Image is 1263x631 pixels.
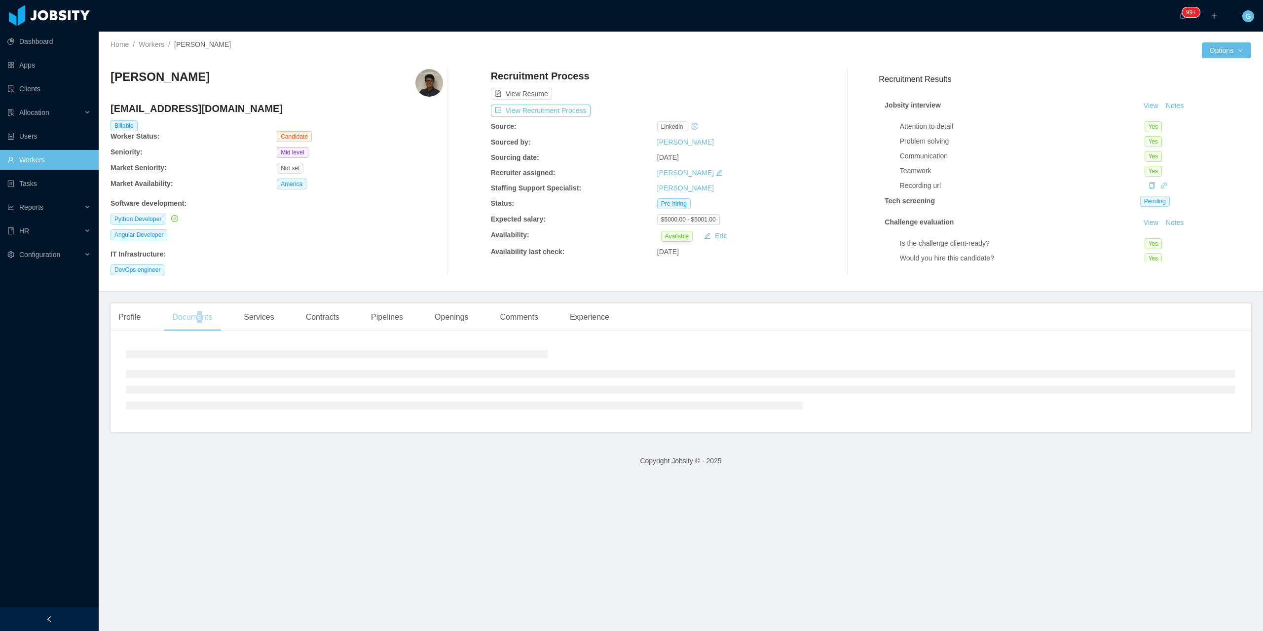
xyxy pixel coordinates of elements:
div: Is the challenge client-ready? [900,238,1145,249]
span: Reports [19,203,43,211]
div: Contracts [298,303,347,331]
div: Experience [562,303,617,331]
span: Yes [1145,166,1162,177]
h3: [PERSON_NAME] [111,69,210,85]
button: icon: editEdit [700,230,731,242]
strong: Challenge evaluation [885,218,954,226]
b: Availability: [491,231,529,239]
b: Sourced by: [491,138,531,146]
span: linkedin [657,121,687,132]
span: Billable [111,120,138,131]
div: Openings [427,303,477,331]
a: icon: file-textView Resume [491,90,552,98]
sup: 221 [1182,7,1200,17]
button: icon: exportView Recruitment Process [491,105,591,116]
button: Notes [1162,217,1188,229]
div: Problem solving [900,136,1145,147]
span: HR [19,227,29,235]
div: Pipelines [363,303,411,331]
div: Recording url [900,181,1145,191]
a: icon: appstoreApps [7,55,91,75]
strong: Jobsity interview [885,101,941,109]
b: Availability last check: [491,248,565,256]
div: Communication [900,151,1145,161]
b: Expected salary: [491,215,546,223]
div: Attention to detail [900,121,1145,132]
a: icon: exportView Recruitment Process [491,107,591,114]
a: icon: robotUsers [7,126,91,146]
i: icon: setting [7,251,14,258]
span: Yes [1145,253,1162,264]
span: Yes [1145,136,1162,147]
span: DevOps engineer [111,264,164,275]
b: Market Seniority: [111,164,167,172]
span: / [133,40,135,48]
a: icon: pie-chartDashboard [7,32,91,51]
b: Staffing Support Specialist: [491,184,582,192]
span: [PERSON_NAME] [174,40,231,48]
b: IT Infrastructure : [111,250,166,258]
span: Python Developer [111,214,165,224]
i: icon: bell [1179,12,1186,19]
span: Mid level [277,147,308,158]
div: Teamwork [900,166,1145,176]
i: icon: plus [1211,12,1218,19]
a: Home [111,40,129,48]
span: Yes [1145,121,1162,132]
span: [DATE] [657,153,679,161]
b: Market Availability: [111,180,173,187]
span: Angular Developer [111,229,167,240]
button: icon: file-textView Resume [491,88,552,100]
span: Pre-hiring [657,198,691,209]
div: Documents [164,303,220,331]
div: Would you hire this candidate? [900,253,1145,263]
button: Notes [1162,100,1188,112]
button: Optionsicon: down [1202,42,1251,58]
i: icon: book [7,227,14,234]
span: Yes [1145,151,1162,162]
i: icon: line-chart [7,204,14,211]
span: Candidate [277,131,312,142]
b: Software development : [111,199,186,207]
h3: Recruitment Results [879,73,1251,85]
span: $5000.00 - $5001.00 [657,214,720,225]
span: Configuration [19,251,60,259]
a: Workers [139,40,164,48]
b: Status: [491,199,514,207]
i: icon: solution [7,109,14,116]
b: Seniority: [111,148,143,156]
div: Copy [1149,181,1155,191]
strong: Tech screening [885,197,935,205]
a: icon: userWorkers [7,150,91,170]
a: icon: link [1160,182,1167,189]
i: icon: check-circle [171,215,178,222]
footer: Copyright Jobsity © - 2025 [99,444,1263,478]
span: America [277,179,306,189]
img: 1bcd1766-f9a8-4591-b0cd-3edabcf0ca60_68cab9304ea58-400w.png [415,69,443,97]
span: G [1246,10,1251,22]
span: Yes [1145,238,1162,249]
h4: [EMAIL_ADDRESS][DOMAIN_NAME] [111,102,443,115]
a: [PERSON_NAME] [657,138,714,146]
b: Worker Status: [111,132,159,140]
span: / [168,40,170,48]
span: [DATE] [657,248,679,256]
a: View [1140,219,1162,226]
a: View [1140,102,1162,110]
i: icon: history [691,123,698,130]
i: icon: copy [1149,182,1155,189]
a: icon: check-circle [169,215,178,223]
div: Profile [111,303,149,331]
span: Pending [1140,196,1170,207]
b: Source: [491,122,517,130]
span: Not set [277,163,303,174]
div: Services [236,303,282,331]
b: Sourcing date: [491,153,539,161]
i: icon: edit [716,169,723,176]
div: Comments [492,303,546,331]
span: Allocation [19,109,49,116]
a: icon: profileTasks [7,174,91,193]
a: [PERSON_NAME] [657,169,714,177]
a: icon: auditClients [7,79,91,99]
